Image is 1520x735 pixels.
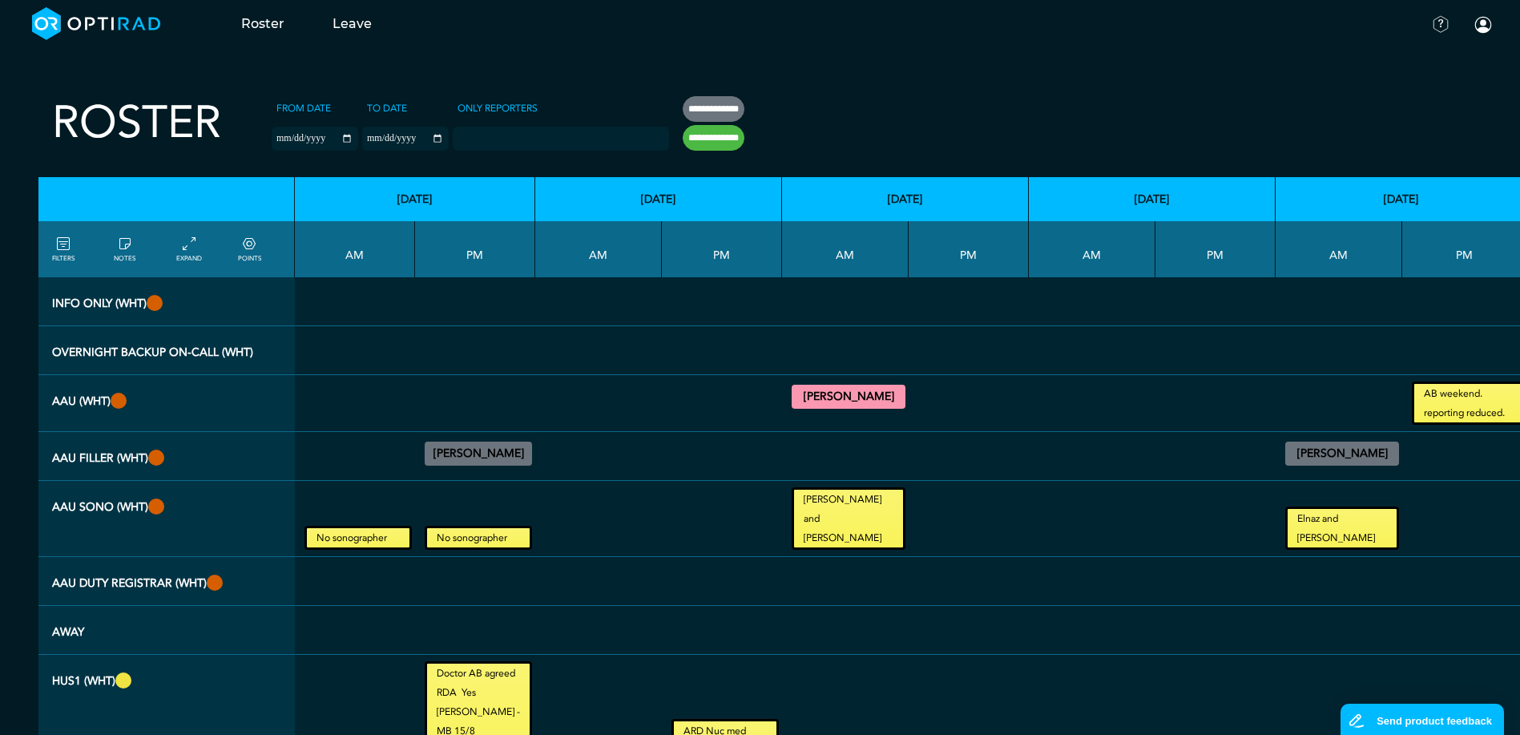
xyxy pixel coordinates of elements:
[38,277,295,326] th: INFO ONLY (WHT)
[38,557,295,606] th: AAU Duty Registrar (WHT)
[38,432,295,481] th: AAU FILLER (WHT)
[662,221,782,277] th: PM
[272,96,336,120] label: From date
[32,7,161,40] img: brand-opti-rad-logos-blue-and-white-d2f68631ba2948856bd03f2d395fb146ddc8fb01b4b6e9315ea85fa773367...
[52,96,221,150] h2: Roster
[38,481,295,557] th: AAU Sono (WHT)
[794,490,903,547] small: [PERSON_NAME] and [PERSON_NAME]
[307,528,409,547] small: No sonographer
[1288,509,1397,547] small: Elnaz and [PERSON_NAME]
[782,177,1029,221] th: [DATE]
[427,528,530,547] small: No sonographer
[362,96,412,120] label: To date
[415,221,535,277] th: PM
[295,221,415,277] th: AM
[1029,177,1276,221] th: [DATE]
[114,235,135,264] a: show/hide notes
[176,235,202,264] a: collapse/expand entries
[295,177,535,221] th: [DATE]
[792,385,905,409] div: CT Trauma & Urgent/MRI Trauma & Urgent 08:30 - 13:30
[1276,221,1402,277] th: AM
[38,375,295,432] th: AAU (WHT)
[1155,221,1276,277] th: PM
[535,177,782,221] th: [DATE]
[454,129,534,143] input: null
[909,221,1029,277] th: PM
[794,387,903,406] summary: [PERSON_NAME]
[782,221,909,277] th: AM
[535,221,662,277] th: AM
[38,606,295,655] th: Away
[1029,221,1155,277] th: AM
[1288,444,1397,463] summary: [PERSON_NAME]
[38,326,295,375] th: Overnight backup on-call (WHT)
[1285,442,1399,466] div: CT Trauma & Urgent/MRI Trauma & Urgent 08:30 - 13:30
[238,235,261,264] a: collapse/expand expected points
[453,96,542,120] label: Only Reporters
[427,444,530,463] summary: [PERSON_NAME]
[52,235,75,264] a: FILTERS
[425,442,532,466] div: CT Trauma & Urgent/MRI Trauma & Urgent 13:30 - 18:30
